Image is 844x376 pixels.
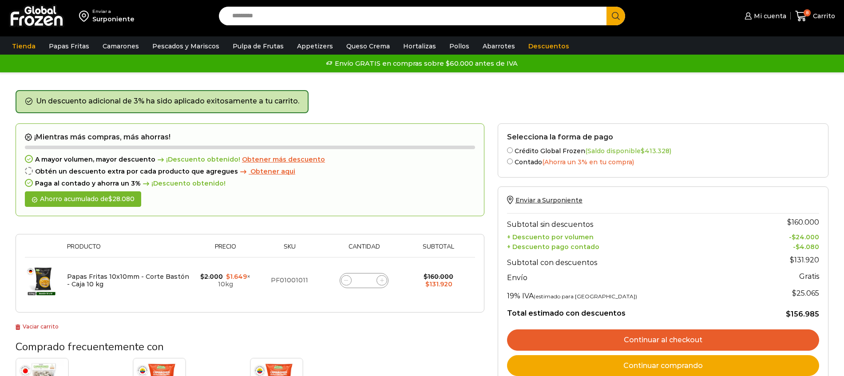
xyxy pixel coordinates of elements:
[25,168,475,175] div: Obtén un descuento extra por cada producto que agregues
[257,257,322,304] td: PF01001011
[16,323,59,330] a: Vaciar carrito
[445,38,474,55] a: Pollos
[44,38,94,55] a: Papas Fritas
[155,156,240,163] span: ¡Descuento obtenido!
[507,158,513,164] input: Contado(Ahorra un 3% en tu compra)
[25,180,475,187] div: Paga al contado y ahorra un 3%
[507,251,749,269] th: Subtotal con descuentos
[507,241,749,251] th: + Descuento pago contado
[804,9,811,16] span: 8
[524,38,574,55] a: Descuentos
[194,243,257,257] th: Precio
[108,195,112,203] span: $
[257,243,322,257] th: Sku
[507,231,749,241] th: + Descuento por volumen
[507,284,749,302] th: 19% IVA
[641,147,670,155] bdi: 413.328
[790,256,819,264] bdi: 131.920
[507,302,749,319] th: Total estimado con descuentos
[507,133,819,141] h2: Selecciona la forma de pago
[752,12,786,20] span: Mi cuenta
[749,231,819,241] td: -
[811,12,835,20] span: Carrito
[98,38,143,55] a: Camarones
[507,157,819,166] label: Contado
[507,269,749,285] th: Envío
[792,289,819,297] span: 25.065
[342,38,394,55] a: Queso Crema
[749,241,819,251] td: -
[796,243,819,251] bdi: 4.080
[406,243,470,257] th: Subtotal
[92,15,135,24] div: Surponiente
[25,133,475,142] h2: ¡Mientras más compras, más ahorras!
[226,273,230,281] span: $
[790,256,794,264] span: $
[799,272,819,281] strong: Gratis
[425,280,429,288] span: $
[424,273,453,281] bdi: 160.000
[92,8,135,15] div: Enviar a
[792,233,796,241] span: $
[242,155,325,163] span: Obtener más descuento
[585,147,671,155] span: (Saldo disponible )
[16,90,309,113] div: Un descuento adicional de 3% ha sido aplicado exitosamente a tu carrito.
[108,195,135,203] bdi: 28.080
[515,196,582,204] span: Enviar a Surponiente
[238,168,295,175] a: Obtener aqui
[425,280,452,288] bdi: 131.920
[792,289,796,297] span: $
[63,243,194,257] th: Producto
[787,218,792,226] span: $
[141,180,226,187] span: ¡Descuento obtenido!
[787,218,819,226] bdi: 160.000
[507,213,749,231] th: Subtotal sin descuentos
[742,7,786,25] a: Mi cuenta
[25,191,141,207] div: Ahorro acumulado de
[399,38,440,55] a: Hortalizas
[228,38,288,55] a: Pulpa de Frutas
[8,38,40,55] a: Tienda
[795,6,835,27] a: 8 Carrito
[796,243,800,251] span: $
[478,38,519,55] a: Abarrotes
[792,233,819,241] bdi: 24.000
[358,274,370,287] input: Product quantity
[79,8,92,24] img: address-field-icon.svg
[25,156,475,163] div: A mayor volumen, mayor descuento
[786,310,791,318] span: $
[424,273,428,281] span: $
[322,243,406,257] th: Cantidad
[606,7,625,25] button: Search button
[786,310,819,318] bdi: 156.985
[16,340,164,354] span: Comprado frecuentemente con
[194,257,257,304] td: × 10kg
[507,329,819,351] a: Continuar al checkout
[542,158,634,166] span: (Ahorra un 3% en tu compra)
[148,38,224,55] a: Pescados y Mariscos
[507,147,513,153] input: Crédito Global Frozen(Saldo disponible$413.328)
[293,38,337,55] a: Appetizers
[226,273,247,281] bdi: 1.649
[641,147,645,155] span: $
[507,146,819,155] label: Crédito Global Frozen
[250,167,295,175] span: Obtener aqui
[200,273,223,281] bdi: 2.000
[200,273,204,281] span: $
[67,273,189,288] a: Papas Fritas 10x10mm - Corte Bastón - Caja 10 kg
[507,196,582,204] a: Enviar a Surponiente
[242,156,325,163] a: Obtener más descuento
[534,293,637,300] small: (estimado para [GEOGRAPHIC_DATA])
